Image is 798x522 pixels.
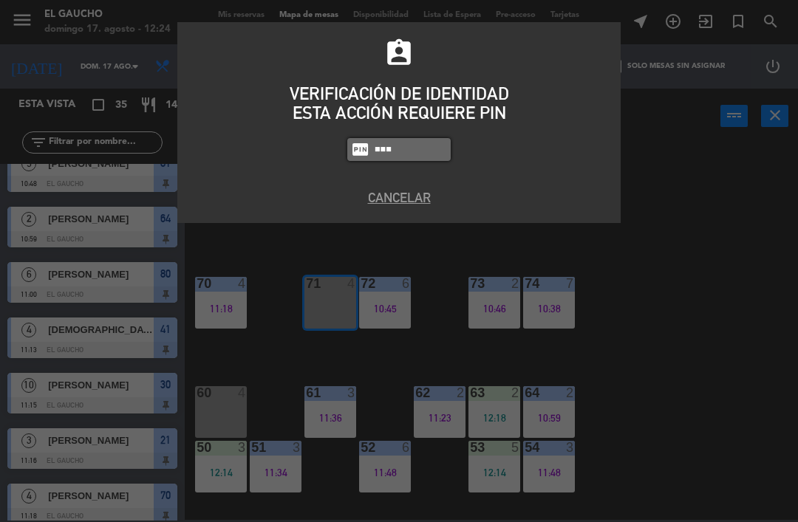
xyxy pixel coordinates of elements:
div: VERIFICACIÓN DE IDENTIDAD [188,84,610,103]
input: 1234 [373,141,447,158]
div: ESTA ACCIÓN REQUIERE PIN [188,103,610,123]
button: Cancelar [188,188,610,207]
i: fiber_pin [351,140,369,159]
i: assignment_ind [383,38,415,69]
